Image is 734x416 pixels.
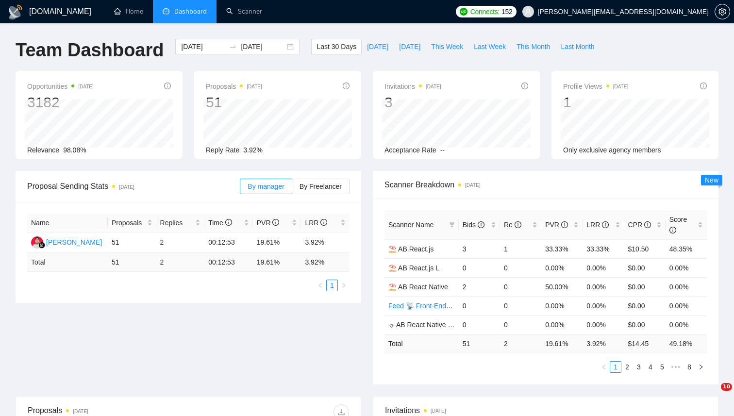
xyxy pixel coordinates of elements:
span: Scanner Breakdown [384,179,707,191]
td: 51 [108,253,156,272]
span: info-circle [669,227,676,233]
span: to [229,43,237,50]
span: Profile Views [563,81,628,92]
time: [DATE] [73,409,88,414]
a: 5 [657,362,667,372]
button: right [695,361,707,373]
span: dashboard [163,8,169,15]
span: filter [447,217,457,232]
img: AK [31,236,43,249]
a: homeHome [114,7,143,16]
span: Last Month [561,41,594,52]
td: 19.61% [253,233,301,253]
div: 3 [384,93,441,112]
td: 49.18 % [666,334,707,353]
li: 2 [621,361,633,373]
span: info-circle [164,83,171,89]
span: info-circle [515,221,521,228]
input: Start date [181,41,225,52]
span: right [698,364,704,370]
div: 51 [206,93,262,112]
span: left [317,283,323,288]
img: upwork-logo.png [460,8,467,16]
a: 1 [610,362,621,372]
a: 8 [684,362,695,372]
time: [DATE] [613,84,628,89]
td: 3.92 % [301,253,350,272]
span: 98.08% [63,146,86,154]
span: info-circle [225,219,232,226]
span: ••• [668,361,684,373]
td: 2 [500,334,541,353]
td: 00:12:53 [204,253,253,272]
td: 0.00% [541,315,583,334]
button: This Week [426,39,468,54]
span: Bids [463,221,484,229]
td: 50.00% [541,277,583,296]
button: [DATE] [362,39,394,54]
td: 0 [459,296,500,315]
span: filter [449,222,455,228]
td: 00:12:53 [204,233,253,253]
span: ⛱️ AB React.js L [388,264,439,272]
td: 48.35% [666,239,707,258]
span: info-circle [320,219,327,226]
a: Feed 📡 Front-End v1.0 [388,302,461,310]
time: [DATE] [426,84,441,89]
button: left [315,280,326,291]
span: ⛱️ AB React.js [388,245,434,253]
td: 0 [459,258,500,277]
span: info-circle [272,219,279,226]
td: 0.00% [541,296,583,315]
td: $ 14.45 [624,334,666,353]
span: Opportunities [27,81,94,92]
span: Last 30 Days [317,41,356,52]
time: [DATE] [247,84,262,89]
a: 3 [634,362,644,372]
td: 0.00% [583,315,624,334]
th: Name [27,214,108,233]
li: Previous Page [315,280,326,291]
span: Proposal Sending Stats [27,180,240,192]
div: 3182 [27,93,94,112]
time: [DATE] [465,183,480,188]
button: right [338,280,350,291]
span: info-circle [521,83,528,89]
th: Replies [156,214,205,233]
span: Proposals [206,81,262,92]
td: 19.61 % [253,253,301,272]
li: Next Page [695,361,707,373]
li: 4 [645,361,656,373]
td: $0.00 [624,296,666,315]
span: Dashboard [174,7,207,16]
button: Last 30 Days [311,39,362,54]
time: [DATE] [78,84,93,89]
span: info-circle [343,83,350,89]
span: right [341,283,347,288]
li: 1 [610,361,621,373]
td: 0.00% [583,277,624,296]
button: setting [715,4,730,19]
span: info-circle [561,221,568,228]
span: This Week [431,41,463,52]
a: searchScanner [226,7,262,16]
span: PVR [545,221,568,229]
td: 0.00% [541,258,583,277]
span: Only exclusive agency members [563,146,661,154]
td: 0.00% [666,258,707,277]
th: Proposals [108,214,156,233]
span: Acceptance Rate [384,146,436,154]
span: Score [669,216,687,234]
td: 2 [459,277,500,296]
span: [DATE] [399,41,420,52]
td: 1 [500,239,541,258]
td: 2 [156,233,205,253]
span: Re [504,221,521,229]
td: $10.50 [624,239,666,258]
span: info-circle [478,221,484,228]
span: Invitations [384,81,441,92]
span: By manager [248,183,284,190]
td: 0.00% [666,296,707,315]
a: setting [715,8,730,16]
